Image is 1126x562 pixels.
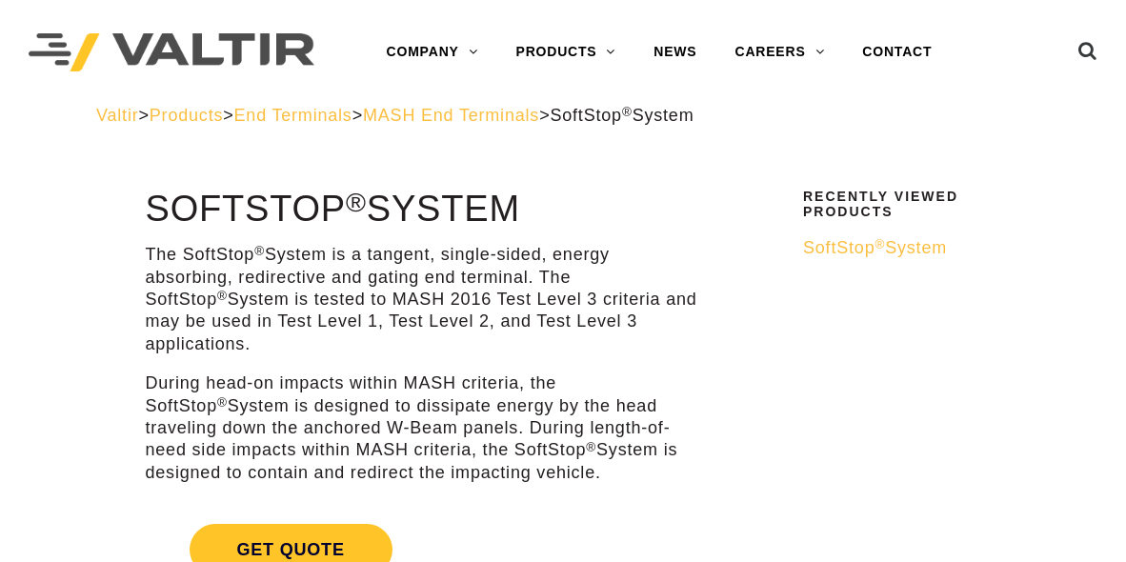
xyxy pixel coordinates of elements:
[622,105,633,119] sup: ®
[254,244,265,258] sup: ®
[217,395,228,410] sup: ®
[715,33,843,71] a: CAREERS
[634,33,715,71] a: NEWS
[875,237,885,251] sup: ®
[146,190,700,230] h1: SoftStop System
[803,237,1018,259] a: SoftStop®System
[586,440,596,454] sup: ®
[843,33,951,71] a: CONTACT
[497,33,635,71] a: PRODUCTS
[368,33,497,71] a: COMPANY
[96,106,138,125] a: Valtir
[550,106,694,125] span: SoftStop System
[803,190,1018,219] h2: Recently Viewed Products
[96,105,1030,127] div: > > > >
[234,106,352,125] a: End Terminals
[150,106,223,125] a: Products
[363,106,539,125] a: MASH End Terminals
[146,372,700,484] p: During head-on impacts within MASH criteria, the SoftStop System is designed to dissipate energy ...
[146,244,700,355] p: The SoftStop System is a tangent, single-sided, energy absorbing, redirective and gating end term...
[217,289,228,303] sup: ®
[803,238,947,257] span: SoftStop System
[346,187,367,217] sup: ®
[29,33,314,72] img: Valtir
